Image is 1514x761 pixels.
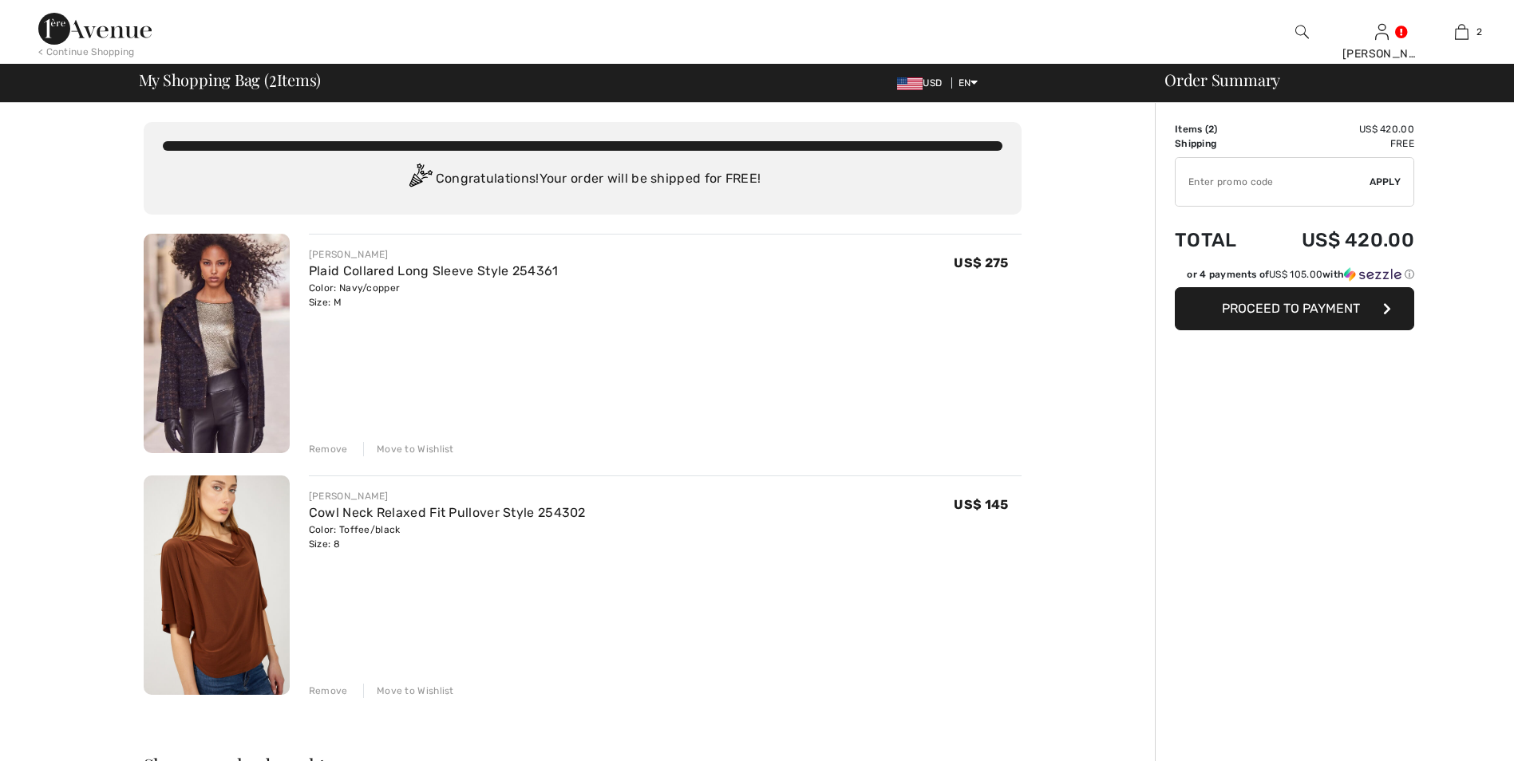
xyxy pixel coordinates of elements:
span: Proceed to Payment [1222,301,1360,316]
div: Remove [309,442,348,456]
a: Plaid Collared Long Sleeve Style 254361 [309,263,559,278]
div: or 4 payments of with [1187,267,1414,282]
span: EN [959,77,978,89]
div: Color: Navy/copper Size: M [309,281,559,310]
div: [PERSON_NAME] [1342,45,1421,62]
span: 2 [1208,124,1214,135]
img: search the website [1295,22,1309,41]
td: US$ 420.00 [1259,122,1414,136]
a: Sign In [1375,24,1389,39]
img: My Info [1375,22,1389,41]
img: My Bag [1455,22,1469,41]
img: Plaid Collared Long Sleeve Style 254361 [144,234,290,453]
button: Proceed to Payment [1175,287,1414,330]
span: US$ 145 [954,497,1008,512]
td: Total [1175,213,1259,267]
span: US$ 275 [954,255,1008,270]
img: Congratulation2.svg [404,164,436,195]
div: Order Summary [1145,72,1504,88]
div: < Continue Shopping [38,45,135,59]
td: Items ( ) [1175,122,1259,136]
span: USD [897,77,948,89]
div: Move to Wishlist [363,684,454,698]
a: Cowl Neck Relaxed Fit Pullover Style 254302 [309,505,586,520]
img: US Dollar [897,77,923,90]
span: Apply [1370,175,1401,189]
td: Shipping [1175,136,1259,151]
span: 2 [1476,25,1482,39]
span: US$ 105.00 [1269,269,1322,280]
img: Cowl Neck Relaxed Fit Pullover Style 254302 [144,475,290,695]
td: US$ 420.00 [1259,213,1414,267]
div: Remove [309,684,348,698]
div: Color: Toffee/black Size: 8 [309,522,586,551]
div: [PERSON_NAME] [309,247,559,262]
img: Sezzle [1344,267,1401,282]
span: 2 [269,68,277,89]
input: Promo code [1176,158,1370,206]
div: [PERSON_NAME] [309,489,586,503]
div: Congratulations! Your order will be shipped for FREE! [163,164,1002,195]
a: 2 [1422,22,1500,41]
span: My Shopping Bag ( Items) [139,72,322,88]
img: 1ère Avenue [38,13,152,45]
div: Move to Wishlist [363,442,454,456]
td: Free [1259,136,1414,151]
div: or 4 payments ofUS$ 105.00withSezzle Click to learn more about Sezzle [1175,267,1414,287]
